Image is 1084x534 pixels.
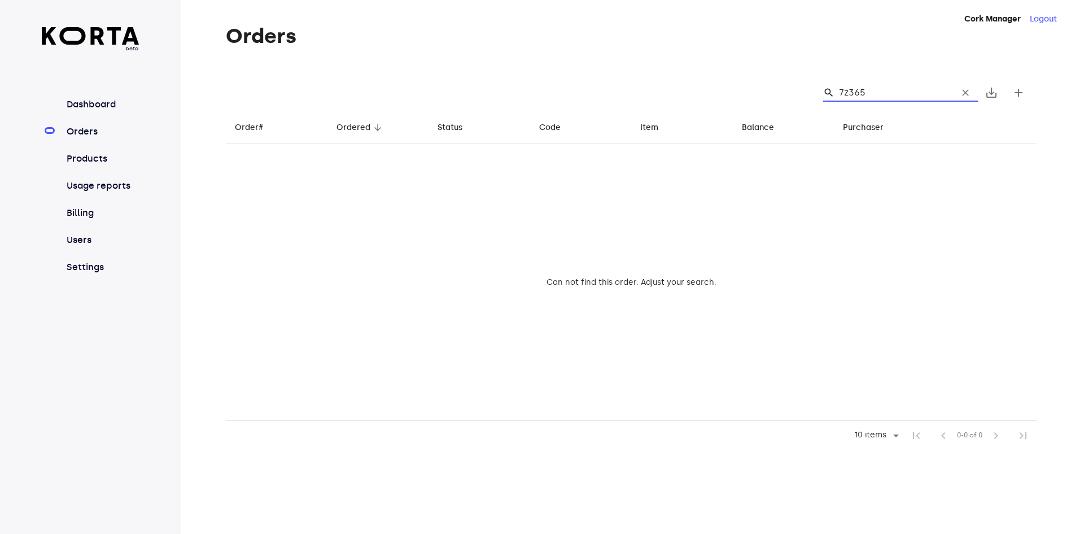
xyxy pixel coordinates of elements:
[226,144,1037,421] td: Can not find this order. Adjust your search.
[1012,86,1025,99] span: add
[978,79,1005,106] button: Export
[742,121,789,134] span: Balance
[336,121,385,134] span: Ordered
[847,427,903,444] div: 10 items
[438,121,462,134] div: Status
[373,123,383,133] span: arrow_downward
[336,121,370,134] div: Ordered
[851,431,889,440] div: 10 items
[539,121,561,134] div: Code
[843,121,898,134] span: Purchaser
[957,430,982,441] span: 0-0 of 0
[903,422,930,449] span: First Page
[982,422,1009,449] span: Next Page
[1030,14,1057,25] button: Logout
[64,233,139,247] a: Users
[226,25,1037,47] h1: Orders
[1009,422,1037,449] span: Last Page
[839,84,948,102] input: Search
[985,86,998,99] span: save_alt
[438,121,477,134] span: Status
[964,14,1021,24] strong: Cork Manager
[539,121,575,134] span: Code
[1005,79,1032,106] button: Create new gift card
[64,179,139,193] a: Usage reports
[640,121,673,134] span: Item
[64,125,139,138] a: Orders
[823,87,834,98] span: Search
[235,121,278,134] span: Order#
[42,45,139,53] span: beta
[42,27,139,53] a: beta
[953,80,978,105] button: Clear Search
[64,152,139,166] a: Products
[235,121,263,134] div: Order#
[843,121,884,134] div: Purchaser
[64,206,139,220] a: Billing
[64,98,139,111] a: Dashboard
[640,121,658,134] div: Item
[742,121,774,134] div: Balance
[960,87,971,98] span: clear
[64,261,139,274] a: Settings
[930,422,957,449] span: Previous Page
[42,27,139,45] img: Korta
